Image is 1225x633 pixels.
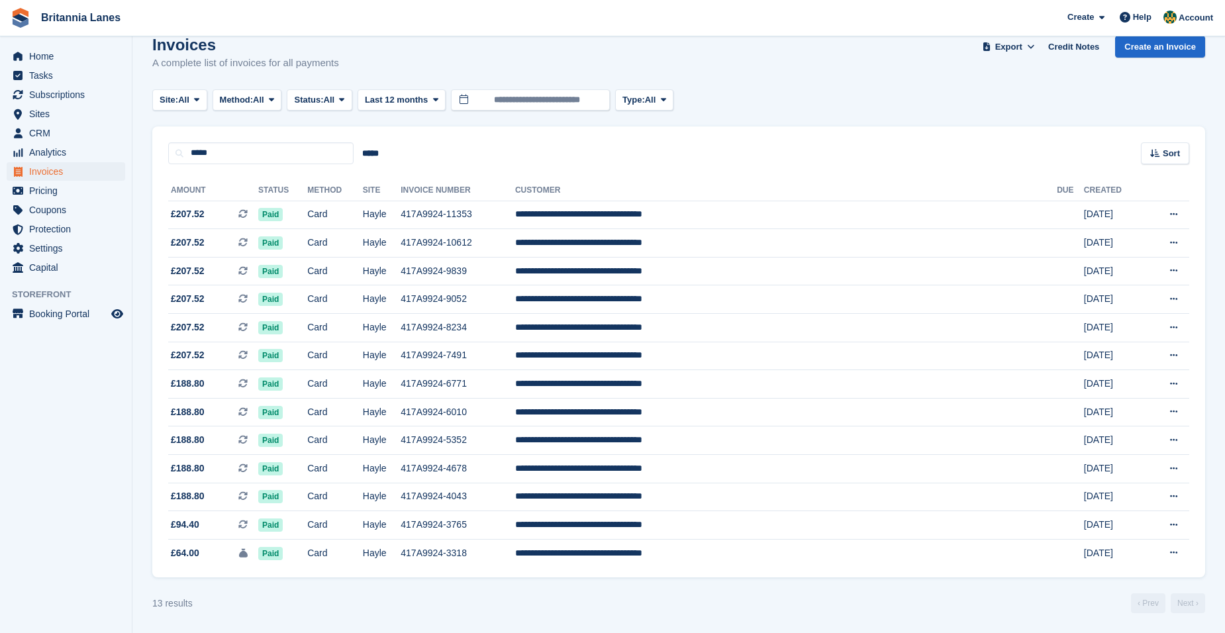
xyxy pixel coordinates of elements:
[29,143,109,162] span: Analytics
[307,257,363,285] td: Card
[1084,285,1145,314] td: [DATE]
[401,539,515,567] td: 417A9924-3318
[401,426,515,455] td: 417A9924-5352
[258,462,283,475] span: Paid
[258,406,283,419] span: Paid
[1128,593,1208,613] nav: Page
[29,47,109,66] span: Home
[1131,593,1165,613] a: Previous
[1043,36,1104,58] a: Credit Notes
[109,306,125,322] a: Preview store
[365,93,428,107] span: Last 12 months
[401,483,515,511] td: 417A9924-4043
[152,56,339,71] p: A complete list of invoices for all payments
[1163,11,1177,24] img: Sarah Lane
[258,208,283,221] span: Paid
[7,305,125,323] a: menu
[258,377,283,391] span: Paid
[29,85,109,104] span: Subscriptions
[171,433,205,447] span: £188.80
[1084,511,1145,540] td: [DATE]
[979,36,1038,58] button: Export
[1084,370,1145,399] td: [DATE]
[363,229,401,258] td: Hayle
[213,89,282,111] button: Method: All
[258,349,283,362] span: Paid
[7,47,125,66] a: menu
[171,236,205,250] span: £207.52
[622,93,645,107] span: Type:
[307,539,363,567] td: Card
[363,511,401,540] td: Hayle
[307,201,363,229] td: Card
[1067,11,1094,24] span: Create
[307,342,363,370] td: Card
[363,285,401,314] td: Hayle
[1084,180,1145,201] th: Created
[171,462,205,475] span: £188.80
[171,292,205,306] span: £207.52
[307,398,363,426] td: Card
[401,342,515,370] td: 417A9924-7491
[258,293,283,306] span: Paid
[258,265,283,278] span: Paid
[363,370,401,399] td: Hayle
[401,398,515,426] td: 417A9924-6010
[1084,455,1145,483] td: [DATE]
[363,257,401,285] td: Hayle
[171,489,205,503] span: £188.80
[29,105,109,123] span: Sites
[363,314,401,342] td: Hayle
[178,93,189,107] span: All
[363,180,401,201] th: Site
[7,220,125,238] a: menu
[307,229,363,258] td: Card
[1171,593,1205,613] a: Next
[363,201,401,229] td: Hayle
[1179,11,1213,24] span: Account
[7,181,125,200] a: menu
[401,257,515,285] td: 417A9924-9839
[1084,398,1145,426] td: [DATE]
[258,434,283,447] span: Paid
[258,180,307,201] th: Status
[294,93,323,107] span: Status:
[363,483,401,511] td: Hayle
[401,370,515,399] td: 417A9924-6771
[258,321,283,334] span: Paid
[152,89,207,111] button: Site: All
[7,162,125,181] a: menu
[29,201,109,219] span: Coupons
[1163,147,1180,160] span: Sort
[401,314,515,342] td: 417A9924-8234
[401,455,515,483] td: 417A9924-4678
[1133,11,1151,24] span: Help
[29,305,109,323] span: Booking Portal
[258,518,283,532] span: Paid
[7,201,125,219] a: menu
[307,180,363,201] th: Method
[1084,257,1145,285] td: [DATE]
[401,180,515,201] th: Invoice Number
[1084,342,1145,370] td: [DATE]
[29,162,109,181] span: Invoices
[307,370,363,399] td: Card
[258,490,283,503] span: Paid
[7,143,125,162] a: menu
[363,342,401,370] td: Hayle
[7,258,125,277] a: menu
[7,124,125,142] a: menu
[171,405,205,419] span: £188.80
[307,426,363,455] td: Card
[29,258,109,277] span: Capital
[1057,180,1084,201] th: Due
[363,426,401,455] td: Hayle
[171,264,205,278] span: £207.52
[401,511,515,540] td: 417A9924-3765
[307,314,363,342] td: Card
[11,8,30,28] img: stora-icon-8386f47178a22dfd0bd8f6a31ec36ba5ce8667c1dd55bd0f319d3a0aa187defe.svg
[29,239,109,258] span: Settings
[307,285,363,314] td: Card
[7,239,125,258] a: menu
[171,320,205,334] span: £207.52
